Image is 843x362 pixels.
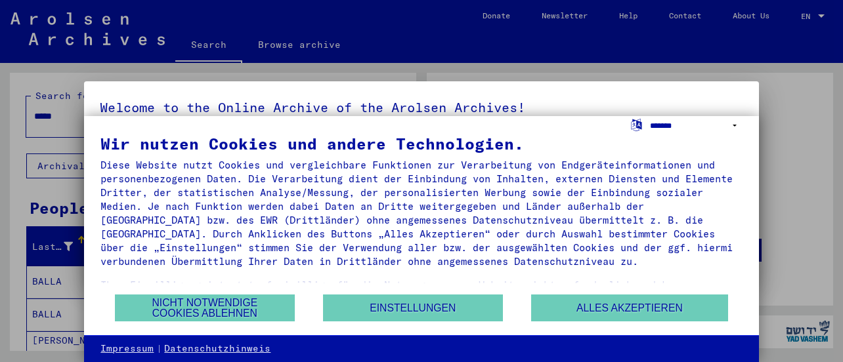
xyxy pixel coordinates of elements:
[100,97,743,118] h5: Welcome to the Online Archive of the Arolsen Archives!
[650,116,742,135] select: Sprache auswählen
[100,158,742,268] div: Diese Website nutzt Cookies und vergleichbare Funktionen zur Verarbeitung von Endgeräteinformatio...
[531,294,728,321] button: Alles akzeptieren
[164,342,270,355] a: Datenschutzhinweis
[630,118,643,131] label: Sprache auswählen
[100,136,742,151] div: Wir nutzen Cookies und andere Technologien.
[100,342,154,355] a: Impressum
[115,294,295,321] button: Nicht notwendige Cookies ablehnen
[323,294,503,321] button: Einstellungen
